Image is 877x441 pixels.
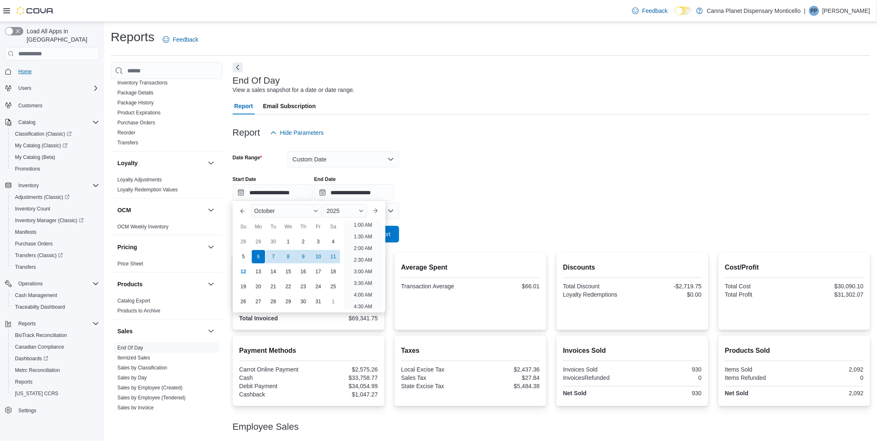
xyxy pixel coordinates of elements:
div: day-9 [297,250,310,263]
a: Adjustments (Classic) [12,192,73,202]
div: day-10 [312,250,325,263]
a: Products to Archive [117,308,160,314]
span: Transfers [117,139,138,146]
strong: Net Sold [725,390,749,396]
button: Catalog [2,116,102,128]
span: Transfers [12,262,99,272]
div: 0 [796,374,864,381]
a: OCM Weekly Inventory [117,224,169,230]
div: Total Cost [725,283,793,290]
span: Package History [117,99,154,106]
button: Inventory Count [8,203,102,215]
a: Purchase Orders [117,120,155,126]
a: Package History [117,100,154,106]
button: Reports [15,319,39,329]
span: Settings [15,405,99,416]
button: Purchase Orders [8,238,102,250]
button: Sales [117,327,204,335]
div: $31,302.07 [796,291,864,298]
a: Inventory Transactions [117,80,168,86]
span: Loyalty Adjustments [117,176,162,183]
a: Package Details [117,90,154,96]
label: Start Date [233,176,256,183]
button: OCM [117,206,204,214]
div: Debit Payment [239,383,307,389]
div: day-15 [282,265,295,278]
a: Purchase Orders [12,239,56,249]
div: 930 [634,366,702,373]
div: 0 [634,374,702,381]
div: $2,575.26 [310,366,378,373]
input: Dark Mode [675,7,692,15]
div: day-28 [237,235,250,248]
span: Canadian Compliance [12,342,99,352]
button: OCM [206,205,216,215]
div: $33,758.77 [310,374,378,381]
div: Mo [252,220,265,233]
div: $30,090.10 [796,283,864,290]
a: Transfers (Classic) [12,250,66,260]
div: day-1 [282,235,295,248]
div: Carrot Online Payment [239,366,307,373]
a: Settings [15,406,40,416]
span: Feedback [642,7,668,15]
p: Canna Planet Dispensary Monticello [707,6,801,16]
label: Date Range [233,154,262,161]
li: 4:00 AM [350,290,375,300]
a: Loyalty Adjustments [117,177,162,183]
a: Sales by Classification [117,365,167,371]
a: Product Expirations [117,110,161,116]
a: End Of Day [117,345,143,351]
span: Classification (Classic) [12,129,99,139]
span: Metrc Reconciliation [12,365,99,375]
div: day-2 [297,235,310,248]
div: day-29 [252,235,265,248]
h3: Sales [117,327,133,335]
div: 2,092 [796,366,864,373]
span: Traceabilty Dashboard [12,302,99,312]
span: October [254,208,275,214]
button: Canadian Compliance [8,341,102,353]
span: Price Sheet [117,260,143,267]
div: Inventory [111,28,223,151]
div: Sa [327,220,340,233]
span: Transfers (Classic) [12,250,99,260]
div: InvoicesRefunded [563,374,631,381]
p: [PERSON_NAME] [822,6,870,16]
span: Canadian Compliance [15,344,64,350]
div: -$2,719.75 [634,283,702,290]
span: Reports [18,320,36,327]
div: $0.00 [634,291,702,298]
span: Inventory Manager (Classic) [15,217,84,224]
h2: Cost/Profit [725,263,864,273]
span: Reorder [117,129,135,136]
h3: Loyalty [117,159,138,167]
button: Customers [2,99,102,111]
button: Previous Month [236,204,249,218]
div: $34,054.99 [310,383,378,389]
button: Operations [15,279,46,289]
div: day-8 [282,250,295,263]
span: Adjustments (Classic) [15,194,70,201]
span: BioTrack Reconciliation [15,332,67,339]
a: Reorder [117,130,135,136]
li: 4:30 AM [350,302,375,312]
span: Catalog [15,117,99,127]
span: Inventory Count [12,204,99,214]
span: Metrc Reconciliation [15,367,60,374]
button: Pricing [206,242,216,252]
a: Canadian Compliance [12,342,67,352]
div: Cashback [239,391,307,398]
div: $27.84 [472,374,540,381]
a: [US_STATE] CCRS [12,389,62,399]
button: Promotions [8,163,102,175]
li: 3:00 AM [350,267,375,277]
span: Transfers [15,264,36,270]
label: End Date [314,176,336,183]
span: Inventory [15,181,99,191]
div: Total Discount [563,283,631,290]
span: Package Details [117,89,154,96]
div: day-25 [327,280,340,293]
div: Items Refunded [725,374,793,381]
div: day-23 [297,280,310,293]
